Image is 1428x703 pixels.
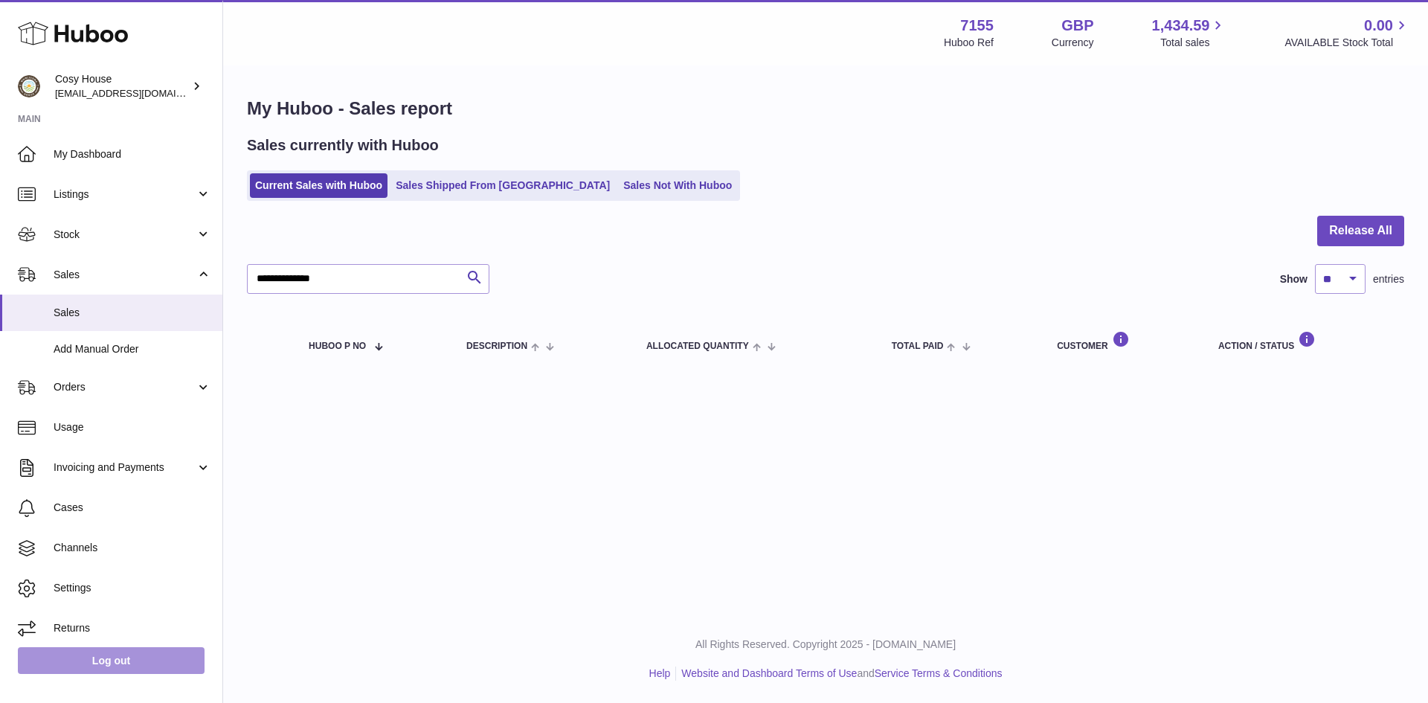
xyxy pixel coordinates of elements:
span: Total paid [892,341,944,351]
span: AVAILABLE Stock Total [1284,36,1410,50]
span: Stock [54,228,196,242]
a: Service Terms & Conditions [875,667,1003,679]
a: 1,434.59 Total sales [1152,16,1227,50]
button: Release All [1317,216,1404,246]
span: Sales [54,306,211,320]
span: 0.00 [1364,16,1393,36]
span: Sales [54,268,196,282]
span: Total sales [1160,36,1226,50]
div: Huboo Ref [944,36,994,50]
a: Help [649,667,671,679]
li: and [676,667,1002,681]
span: Description [466,341,527,351]
span: Channels [54,541,211,555]
h2: Sales currently with Huboo [247,135,439,155]
a: Log out [18,647,205,674]
span: Cases [54,501,211,515]
a: Current Sales with Huboo [250,173,387,198]
div: Customer [1057,331,1189,351]
strong: 7155 [960,16,994,36]
strong: GBP [1061,16,1093,36]
span: 1,434.59 [1152,16,1210,36]
img: info@wholesomegoods.com [18,75,40,97]
div: Currency [1052,36,1094,50]
span: My Dashboard [54,147,211,161]
a: 0.00 AVAILABLE Stock Total [1284,16,1410,50]
span: Huboo P no [309,341,366,351]
span: Listings [54,187,196,202]
span: [EMAIL_ADDRESS][DOMAIN_NAME] [55,87,219,99]
label: Show [1280,272,1308,286]
a: Sales Shipped From [GEOGRAPHIC_DATA] [390,173,615,198]
span: Settings [54,581,211,595]
h1: My Huboo - Sales report [247,97,1404,121]
span: Invoicing and Payments [54,460,196,475]
p: All Rights Reserved. Copyright 2025 - [DOMAIN_NAME] [235,638,1416,652]
div: Cosy House [55,72,189,100]
span: ALLOCATED Quantity [646,341,749,351]
div: Action / Status [1218,331,1389,351]
span: Orders [54,380,196,394]
span: entries [1373,272,1404,286]
span: Returns [54,621,211,635]
span: Usage [54,420,211,434]
a: Sales Not With Huboo [618,173,737,198]
a: Website and Dashboard Terms of Use [681,667,857,679]
span: Add Manual Order [54,342,211,356]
